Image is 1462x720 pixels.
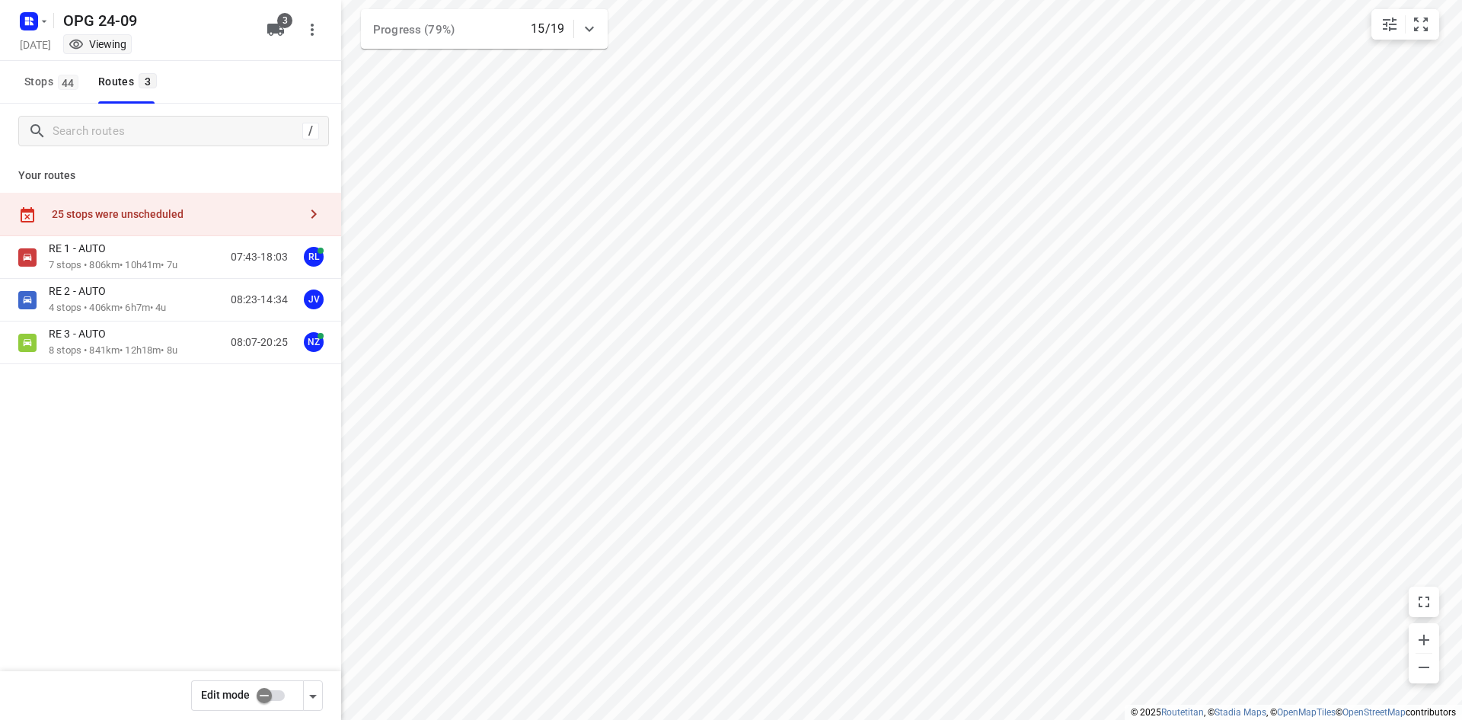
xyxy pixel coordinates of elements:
[302,123,319,139] div: /
[304,686,322,705] div: Driver app settings
[52,208,298,220] div: 25 stops were unscheduled
[201,689,250,701] span: Edit mode
[1374,9,1405,40] button: Map settings
[69,37,126,52] div: You are currently in view mode. To make any changes, go to edit project.
[49,242,115,255] p: RE 1 - AUTO
[277,13,292,28] span: 3
[1342,707,1406,718] a: OpenStreetMap
[98,72,161,91] div: Routes
[1161,707,1204,718] a: Routetitan
[49,258,177,273] p: 7 stops • 806km • 10h41m • 7u
[231,249,288,265] p: 07:43-18:03
[49,327,115,341] p: RE 3 - AUTO
[49,284,115,298] p: RE 2 - AUTO
[531,20,564,38] p: 15/19
[18,168,323,184] p: Your routes
[58,75,78,90] span: 44
[231,292,288,308] p: 08:23-14:34
[361,9,608,49] div: Progress (79%)15/19
[1406,9,1436,40] button: Fit zoom
[49,301,167,315] p: 4 stops • 406km • 6h7m • 4u
[373,23,455,37] span: Progress (79%)
[139,73,157,88] span: 3
[260,14,291,45] button: 3
[231,334,288,350] p: 08:07-20:25
[1131,707,1456,718] li: © 2025 , © , © © contributors
[53,120,302,143] input: Search routes
[49,344,177,358] p: 8 stops • 841km • 12h18m • 8u
[1215,707,1266,718] a: Stadia Maps
[1371,9,1439,40] div: small contained button group
[1277,707,1336,718] a: OpenMapTiles
[24,72,83,91] span: Stops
